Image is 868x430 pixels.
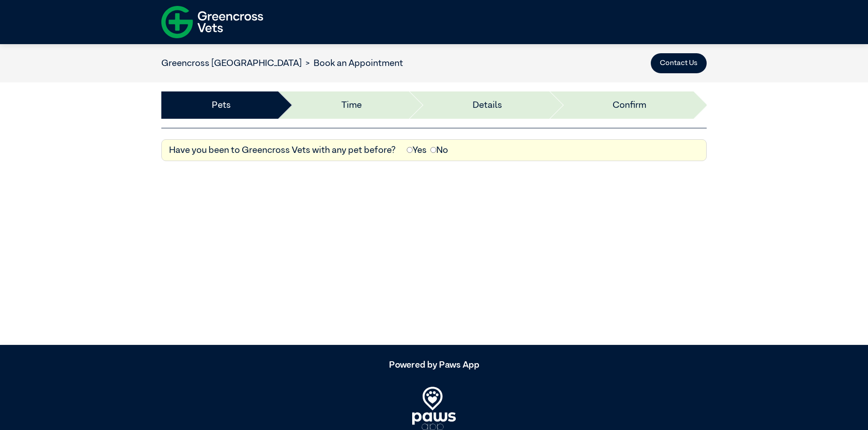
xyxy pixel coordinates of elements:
[161,2,263,42] img: f-logo
[161,56,403,70] nav: breadcrumb
[651,53,707,73] button: Contact Us
[302,56,403,70] li: Book an Appointment
[169,143,396,157] label: Have you been to Greencross Vets with any pet before?
[430,143,448,157] label: No
[407,143,427,157] label: Yes
[212,98,231,112] a: Pets
[407,147,413,153] input: Yes
[161,359,707,370] h5: Powered by Paws App
[430,147,436,153] input: No
[161,59,302,68] a: Greencross [GEOGRAPHIC_DATA]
